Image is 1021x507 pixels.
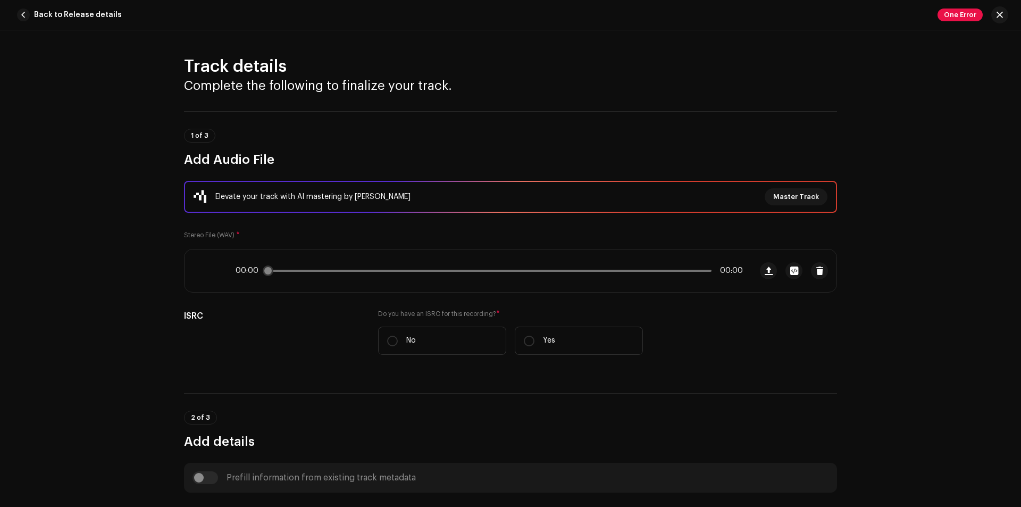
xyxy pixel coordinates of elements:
button: Master Track [765,188,827,205]
div: Elevate your track with AI mastering by [PERSON_NAME] [215,190,411,203]
small: Stereo File (WAV) [184,232,235,238]
h2: Track details [184,56,837,77]
p: No [406,335,416,346]
p: Yes [543,335,555,346]
span: Master Track [773,186,819,207]
h3: Add details [184,433,837,450]
label: Do you have an ISRC for this recording? [378,310,643,318]
h3: Complete the following to finalize your track. [184,77,837,94]
span: 00:00 [716,267,743,275]
h3: Add Audio File [184,151,837,168]
h5: ISRC [184,310,361,322]
span: 1 of 3 [191,132,208,139]
span: 2 of 3 [191,414,210,421]
span: 00:00 [236,267,263,275]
